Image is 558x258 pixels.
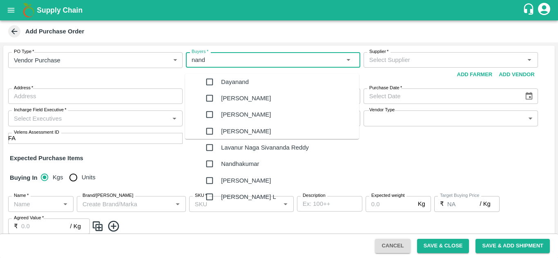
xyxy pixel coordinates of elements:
label: Expected weight [371,192,405,199]
label: Supplier [369,49,388,55]
button: Save & Add Shipment [475,239,550,253]
button: Open [60,198,71,209]
label: Address [14,85,33,91]
button: Add Vendor [496,68,538,82]
div: [PERSON_NAME] [221,123,271,139]
div: [PERSON_NAME] [221,90,271,106]
label: Buyers [192,49,208,55]
input: Select Supplier [366,55,522,65]
h6: Buying In [7,169,41,186]
p: / Kg [480,199,490,208]
button: Choose date [521,88,537,104]
label: Incharge Field Executive [14,107,66,113]
input: Select Executives [11,113,167,123]
a: Supply Chain [37,4,522,16]
strong: Expected Purchase Items [10,155,83,161]
div: Nandhakumar [221,156,259,172]
button: Save & Close [417,239,469,253]
img: CloneIcon [92,220,104,233]
label: Agreed Value [14,215,44,221]
input: Create Brand/Marka [79,198,170,209]
label: Target Buying Price [440,192,480,199]
div: account of current user [537,2,551,19]
input: 0.0 [366,196,415,212]
label: PO Type [14,49,34,55]
label: Name [14,192,29,199]
input: Select Buyers [188,55,344,65]
button: Add Farmer [454,68,496,82]
p: Kg [418,199,425,208]
div: buying_in [41,169,102,185]
button: Open [172,198,183,209]
div: [PERSON_NAME] [221,172,271,189]
input: 0.0 [21,218,70,234]
label: Purchase Date [369,85,402,91]
p: FA [8,134,16,143]
img: logo [20,2,37,18]
button: Cancel [375,239,410,253]
input: Name [11,198,58,209]
button: Close [341,52,356,68]
div: Lavanur Naga Sivananda Reddy [221,139,309,156]
div: Dayanand [221,74,249,90]
input: 0.0 [447,196,480,212]
label: Vendor Type [369,107,395,113]
label: Brand/[PERSON_NAME] [83,192,133,199]
label: Velens Assessment ID [14,129,59,136]
p: / Kg [70,222,81,231]
label: SKU [195,192,207,199]
div: [PERSON_NAME] [221,106,271,123]
input: SKU [192,198,278,209]
div: customer-support [522,3,537,18]
button: Open [524,55,535,65]
span: Units [82,173,96,182]
b: Supply Chain [37,6,83,14]
input: Select Date [364,88,518,104]
input: Address [8,88,183,104]
button: Open [169,113,180,123]
span: Kgs [53,173,63,182]
button: open drawer [2,1,20,20]
div: [PERSON_NAME] L [221,189,276,205]
p: ₹ [14,222,18,231]
p: Vendor Purchase [14,56,60,65]
b: Add Purchase Order [25,28,84,35]
p: ₹ [440,199,444,208]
